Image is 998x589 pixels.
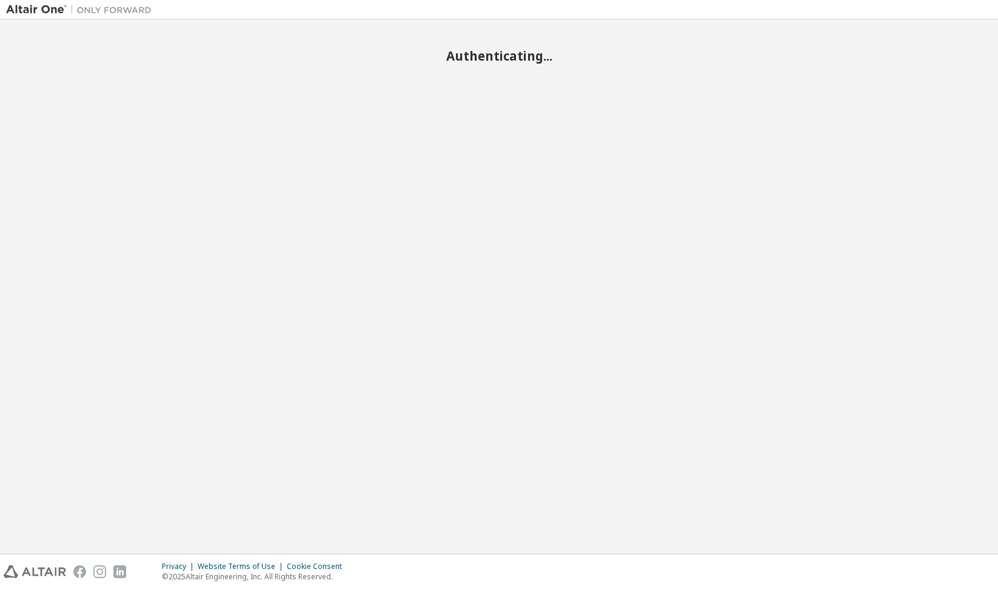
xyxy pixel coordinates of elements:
h2: Authenticating... [6,48,992,64]
div: Cookie Consent [287,562,349,571]
img: altair_logo.svg [4,565,66,578]
p: © 2025 Altair Engineering, Inc. All Rights Reserved. [162,571,349,582]
img: linkedin.svg [113,565,126,578]
img: facebook.svg [73,565,86,578]
img: Altair One [6,4,158,16]
div: Website Terms of Use [198,562,287,571]
img: instagram.svg [93,565,106,578]
div: Privacy [162,562,198,571]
